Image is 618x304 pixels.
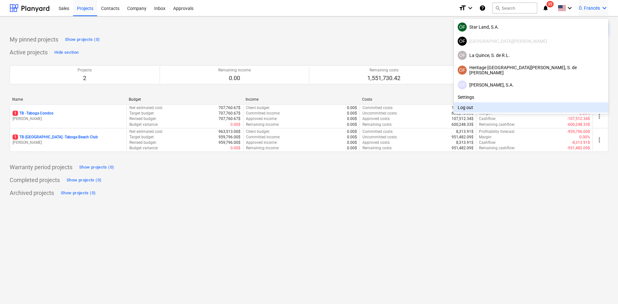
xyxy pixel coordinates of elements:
div: Settings [454,92,608,102]
div: Log out [454,102,608,113]
span: ÓF [459,24,465,30]
div: Widget de chat [586,273,618,304]
span: ÓF [459,68,465,73]
div: Star Land, S.A. [458,23,604,32]
div: Óscar Francés [458,66,467,75]
div: [PERSON_NAME], S.A. [458,80,604,89]
span: ÓF [459,53,465,58]
div: Óscar Francés [458,51,467,60]
div: La Quince, S. de R.L. [458,51,604,60]
span: ÓF [459,39,465,44]
div: Oscar Frances [458,80,467,89]
div: Óscar Francés [458,23,467,32]
iframe: Chat Widget [586,273,618,304]
span: OF [459,82,465,88]
div: [GEOGRAPHIC_DATA][PERSON_NAME] [458,37,604,46]
div: Óscar Francés [458,37,467,46]
div: Heritage [GEOGRAPHIC_DATA][PERSON_NAME], S. de [PERSON_NAME] [458,65,604,75]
